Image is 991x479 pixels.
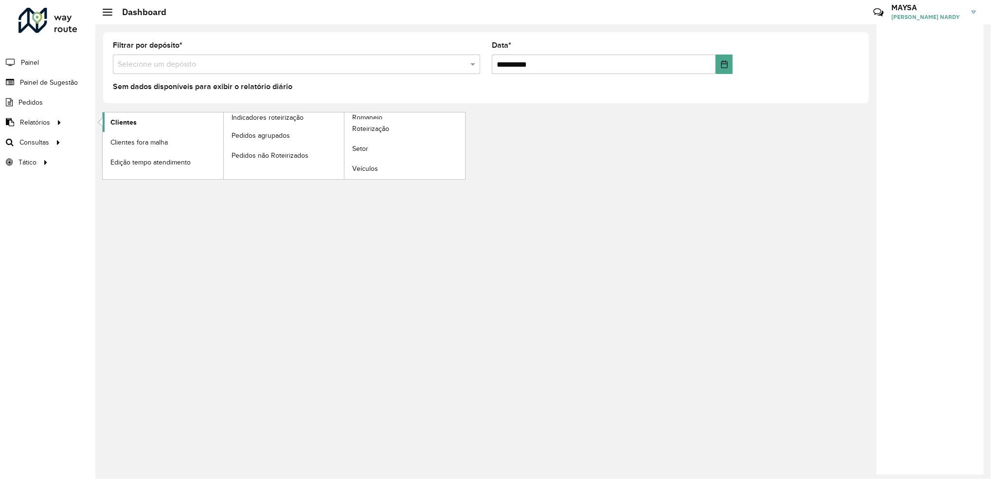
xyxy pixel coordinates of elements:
span: Painel [21,57,39,68]
span: Pedidos agrupados [232,130,290,141]
span: Relatórios [20,117,50,128]
a: Pedidos agrupados [224,126,344,145]
span: Tático [18,157,36,167]
span: Romaneio [352,112,382,123]
a: Clientes [103,112,223,132]
span: Edição tempo atendimento [110,157,191,167]
span: Consultas [19,137,49,147]
span: Pedidos não Roteirizados [232,150,308,161]
a: Edição tempo atendimento [103,152,223,172]
span: Painel de Sugestão [20,77,78,88]
span: Pedidos [18,97,43,108]
span: [PERSON_NAME] NARDY [891,13,964,21]
h2: Dashboard [112,7,166,18]
span: Indicadores roteirização [232,112,304,123]
span: Clientes fora malha [110,137,168,147]
a: Veículos [344,159,465,179]
a: Clientes fora malha [103,132,223,152]
span: Clientes [110,117,137,128]
a: Roteirização [344,119,465,139]
span: Setor [352,144,368,154]
a: Romaneio [224,112,466,179]
span: Roteirização [352,124,389,134]
h3: MAYSA [891,3,964,12]
a: Pedidos não Roteirizados [224,146,344,165]
a: Contato Rápido [868,2,889,23]
label: Sem dados disponíveis para exibir o relatório diário [113,81,292,92]
button: Choose Date [716,55,733,74]
label: Filtrar por depósito [113,39,182,51]
span: Veículos [352,164,378,174]
a: Indicadores roteirização [103,112,344,179]
label: Data [492,39,511,51]
a: Setor [344,139,465,159]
